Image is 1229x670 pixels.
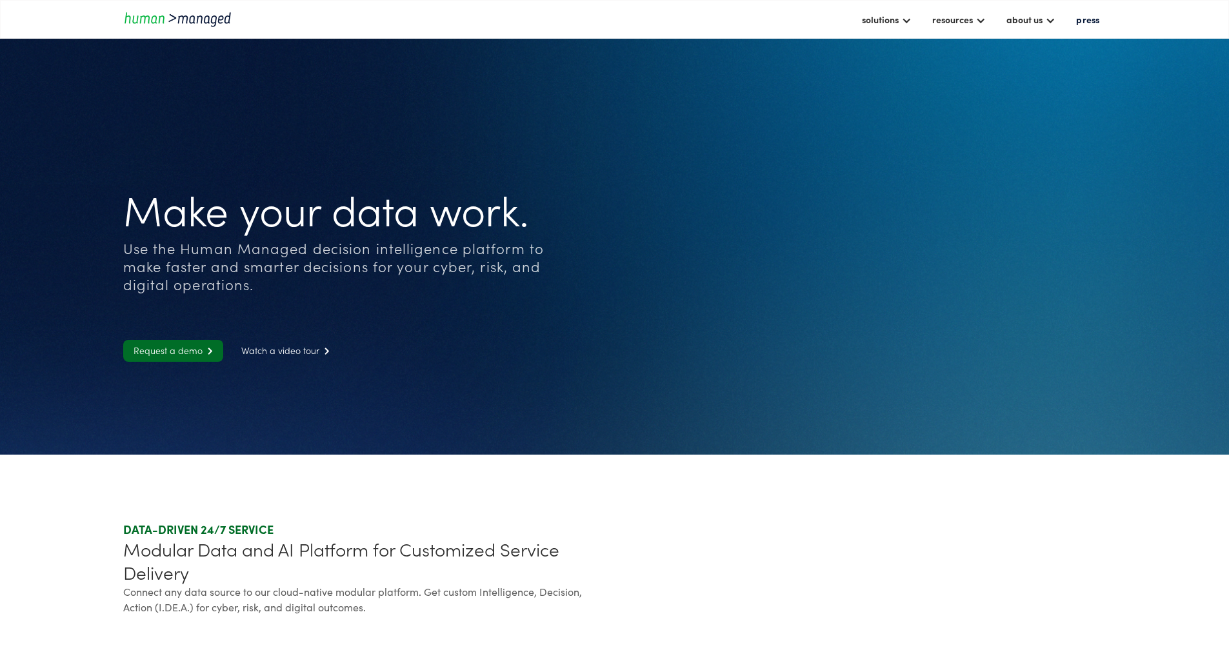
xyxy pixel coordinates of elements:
a: Watch a video tour [231,340,340,362]
a: Request a demo [123,340,223,362]
div: DATA-DRIVEN 24/7 SERVICE [123,522,610,537]
div: solutions [862,12,899,27]
a: press [1070,8,1106,30]
div: resources [926,8,992,30]
a: home [123,10,239,28]
div: Modular Data and AI Platform for Customized Service Delivery [123,537,610,584]
span:  [319,347,330,355]
div: Use the Human Managed decision intelligence platform to make faster and smarter decisions for you... [123,239,548,293]
span:  [203,347,213,355]
div: about us [1006,12,1043,27]
div: about us [1000,8,1062,30]
div: Connect any data source to our cloud-native modular platform. Get custom Intelligence, Decision, ... [123,584,610,615]
div: resources [932,12,973,27]
h1: Make your data work. [123,184,548,233]
div: solutions [855,8,918,30]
